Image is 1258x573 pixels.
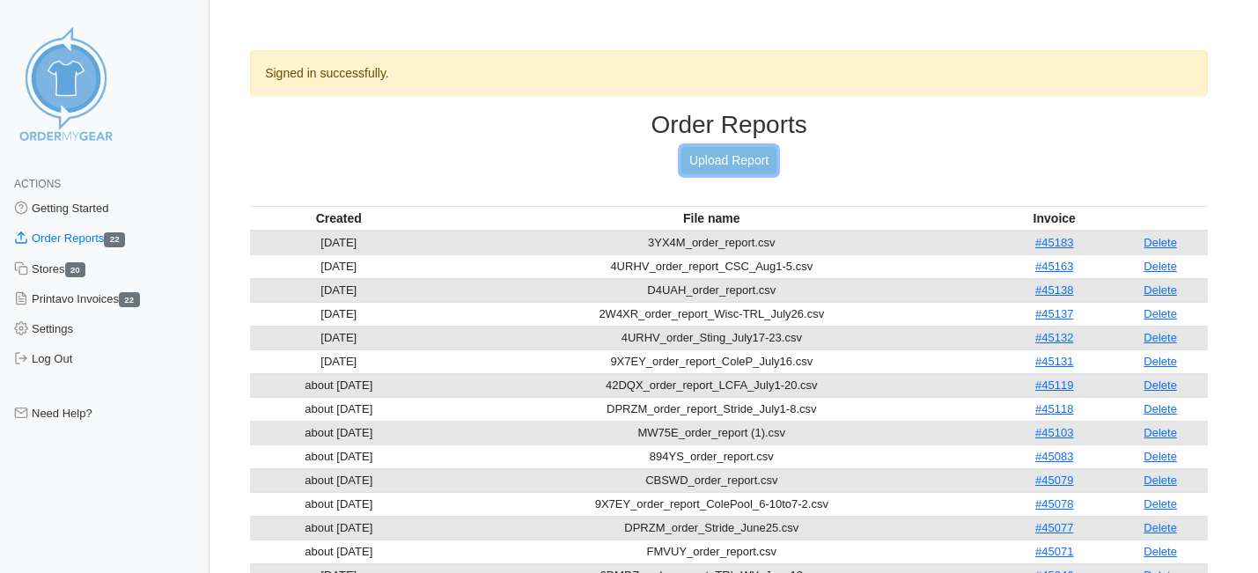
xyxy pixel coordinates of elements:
td: 4URHV_order_Sting_July17-23.csv [427,326,996,349]
a: Delete [1144,331,1177,344]
td: about [DATE] [250,397,427,421]
td: 3YX4M_order_report.csv [427,231,996,255]
th: Invoice [996,206,1113,231]
td: about [DATE] [250,468,427,492]
td: DPRZM_order_report_Stride_July1-8.csv [427,397,996,421]
td: 9X7EY_order_report_ColeP_July16.csv [427,349,996,373]
td: 4URHV_order_report_CSC_Aug1-5.csv [427,254,996,278]
a: #45077 [1035,521,1073,534]
td: CBSWD_order_report.csv [427,468,996,492]
td: [DATE] [250,254,427,278]
td: about [DATE] [250,540,427,563]
a: #45183 [1035,236,1073,249]
a: Upload Report [681,147,776,174]
span: 20 [65,262,86,277]
a: Delete [1144,402,1177,415]
a: Delete [1144,378,1177,392]
a: #45083 [1035,450,1073,463]
td: [DATE] [250,278,427,302]
td: D4UAH_order_report.csv [427,278,996,302]
td: 2W4XR_order_report_Wisc-TRL_July26.csv [427,302,996,326]
a: Delete [1144,307,1177,320]
a: #45078 [1035,497,1073,511]
td: about [DATE] [250,516,427,540]
td: about [DATE] [250,492,427,516]
a: #45119 [1035,378,1073,392]
a: #45138 [1035,283,1073,297]
td: about [DATE] [250,444,427,468]
a: #45137 [1035,307,1073,320]
a: #45103 [1035,426,1073,439]
td: [DATE] [250,349,427,373]
a: Delete [1144,545,1177,558]
td: 894YS_order_report.csv [427,444,996,468]
span: Actions [14,178,61,190]
a: Delete [1144,497,1177,511]
a: #45071 [1035,545,1073,558]
td: about [DATE] [250,373,427,397]
td: [DATE] [250,231,427,255]
th: Created [250,206,427,231]
td: about [DATE] [250,421,427,444]
a: Delete [1144,450,1177,463]
a: #45132 [1035,331,1073,344]
a: Delete [1144,236,1177,249]
a: Delete [1144,260,1177,273]
th: File name [427,206,996,231]
a: #45079 [1035,474,1073,487]
td: MW75E_order_report (1).csv [427,421,996,444]
a: #45131 [1035,355,1073,368]
a: Delete [1144,521,1177,534]
td: [DATE] [250,326,427,349]
td: DPRZM_order_Stride_June25.csv [427,516,996,540]
span: 22 [119,292,140,307]
div: Signed in successfully. [250,50,1208,96]
td: [DATE] [250,302,427,326]
a: Delete [1144,474,1177,487]
a: Delete [1144,283,1177,297]
a: Delete [1144,426,1177,439]
a: #45118 [1035,402,1073,415]
td: 9X7EY_order_report_ColePool_6-10to7-2.csv [427,492,996,516]
h3: Order Reports [250,110,1208,140]
span: 22 [104,232,125,247]
a: #45163 [1035,260,1073,273]
td: 42DQX_order_report_LCFA_July1-20.csv [427,373,996,397]
a: Delete [1144,355,1177,368]
td: FMVUY_order_report.csv [427,540,996,563]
